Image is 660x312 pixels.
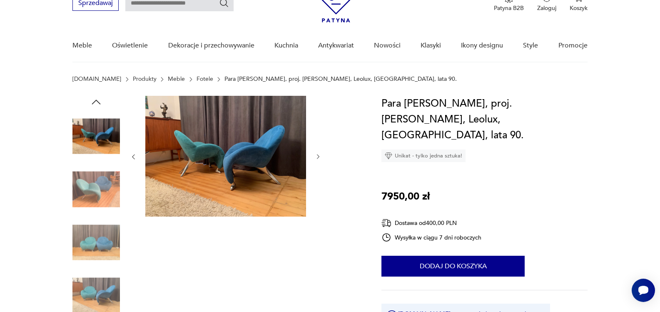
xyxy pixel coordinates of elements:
[381,96,588,143] h1: Para [PERSON_NAME], proj. [PERSON_NAME], Leolux, [GEOGRAPHIC_DATA], lata 90.
[381,150,466,162] div: Unikat - tylko jedna sztuka!
[385,152,392,160] img: Ikona diamentu
[72,1,119,7] a: Sprzedawaj
[274,30,298,62] a: Kuchnia
[72,112,120,160] img: Zdjęcie produktu Para foteli Papageno, proj. Jan Armgardt, Leolux, Holandia, lata 90.
[72,219,120,266] img: Zdjęcie produktu Para foteli Papageno, proj. Jan Armgardt, Leolux, Holandia, lata 90.
[381,189,430,205] p: 7950,00 zł
[197,76,213,82] a: Fotele
[72,76,121,82] a: [DOMAIN_NAME]
[381,218,391,228] img: Ikona dostawy
[72,166,120,213] img: Zdjęcie produktu Para foteli Papageno, proj. Jan Armgardt, Leolux, Holandia, lata 90.
[374,30,401,62] a: Nowości
[461,30,503,62] a: Ikony designu
[318,30,354,62] a: Antykwariat
[381,256,525,277] button: Dodaj do koszyka
[112,30,148,62] a: Oświetlenie
[632,279,655,302] iframe: Smartsupp widget button
[381,218,481,228] div: Dostawa od 400,00 PLN
[133,76,157,82] a: Produkty
[523,30,538,62] a: Style
[537,4,556,12] p: Zaloguj
[381,232,481,242] div: Wysyłka w ciągu 7 dni roboczych
[558,30,588,62] a: Promocje
[72,30,92,62] a: Meble
[421,30,441,62] a: Klasyki
[494,4,524,12] p: Patyna B2B
[168,30,254,62] a: Dekoracje i przechowywanie
[570,4,588,12] p: Koszyk
[145,96,306,217] img: Zdjęcie produktu Para foteli Papageno, proj. Jan Armgardt, Leolux, Holandia, lata 90.
[168,76,185,82] a: Meble
[224,76,457,82] p: Para [PERSON_NAME], proj. [PERSON_NAME], Leolux, [GEOGRAPHIC_DATA], lata 90.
